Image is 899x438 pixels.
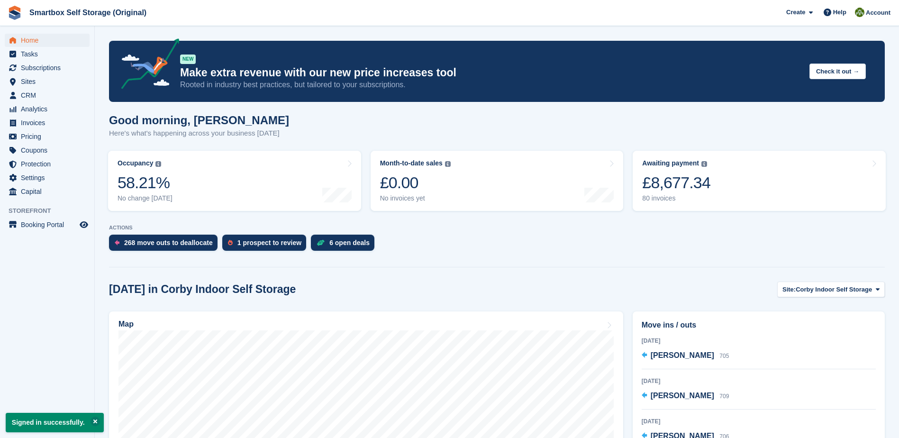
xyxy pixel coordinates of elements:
[118,194,173,202] div: No change [DATE]
[5,34,90,47] a: menu
[642,319,876,331] h2: Move ins / outs
[113,38,180,92] img: price-adjustments-announcement-icon-8257ccfd72463d97f412b2fc003d46551f7dbcb40ab6d574587a9cd5c0d94...
[642,377,876,385] div: [DATE]
[380,194,451,202] div: No invoices yet
[5,157,90,171] a: menu
[21,185,78,198] span: Capital
[5,61,90,74] a: menu
[109,235,222,255] a: 268 move outs to deallocate
[809,64,866,79] button: Check it out →
[777,282,885,297] button: Site: Corby Indoor Self Storage
[109,225,885,231] p: ACTIONS
[118,159,153,167] div: Occupancy
[5,171,90,184] a: menu
[5,185,90,198] a: menu
[5,116,90,129] a: menu
[21,116,78,129] span: Invoices
[21,157,78,171] span: Protection
[317,239,325,246] img: deal-1b604bf984904fb50ccaf53a9ad4b4a5d6e5aea283cecdc64d6e3604feb123c2.svg
[796,285,872,294] span: Corby Indoor Self Storage
[380,173,451,192] div: £0.00
[833,8,846,17] span: Help
[108,151,361,211] a: Occupancy 58.21% No change [DATE]
[78,219,90,230] a: Preview store
[5,102,90,116] a: menu
[6,413,104,432] p: Signed in successfully.
[21,61,78,74] span: Subscriptions
[329,239,370,246] div: 6 open deals
[5,89,90,102] a: menu
[118,173,173,192] div: 58.21%
[719,353,729,359] span: 705
[719,393,729,400] span: 709
[118,320,134,328] h2: Map
[642,159,699,167] div: Awaiting payment
[109,128,289,139] p: Here's what's happening across your business [DATE]
[228,240,233,246] img: prospect-51fa495bee0391a8d652442698ab0144808aea92771e9ea1ae160a38d050c398.svg
[380,159,443,167] div: Month-to-date sales
[21,47,78,61] span: Tasks
[651,392,714,400] span: [PERSON_NAME]
[642,337,876,345] div: [DATE]
[21,171,78,184] span: Settings
[701,161,707,167] img: icon-info-grey-7440780725fd019a000dd9b08b2336e03edf1995a4989e88bcd33f0948082b44.svg
[26,5,150,20] a: Smartbox Self Storage (Original)
[786,8,805,17] span: Create
[311,235,379,255] a: 6 open deals
[155,161,161,167] img: icon-info-grey-7440780725fd019a000dd9b08b2336e03edf1995a4989e88bcd33f0948082b44.svg
[642,173,710,192] div: £8,677.34
[237,239,301,246] div: 1 prospect to review
[782,285,796,294] span: Site:
[633,151,886,211] a: Awaiting payment £8,677.34 80 invoices
[222,235,311,255] a: 1 prospect to review
[5,144,90,157] a: menu
[866,8,890,18] span: Account
[855,8,864,17] img: Caren Ingold
[5,218,90,231] a: menu
[371,151,624,211] a: Month-to-date sales £0.00 No invoices yet
[5,130,90,143] a: menu
[109,114,289,127] h1: Good morning, [PERSON_NAME]
[21,89,78,102] span: CRM
[8,6,22,20] img: stora-icon-8386f47178a22dfd0bd8f6a31ec36ba5ce8667c1dd55bd0f319d3a0aa187defe.svg
[445,161,451,167] img: icon-info-grey-7440780725fd019a000dd9b08b2336e03edf1995a4989e88bcd33f0948082b44.svg
[21,130,78,143] span: Pricing
[642,417,876,426] div: [DATE]
[124,239,213,246] div: 268 move outs to deallocate
[109,283,296,296] h2: [DATE] in Corby Indoor Self Storage
[642,390,729,402] a: [PERSON_NAME] 709
[651,351,714,359] span: [PERSON_NAME]
[21,75,78,88] span: Sites
[180,80,802,90] p: Rooted in industry best practices, but tailored to your subscriptions.
[21,34,78,47] span: Home
[642,350,729,362] a: [PERSON_NAME] 705
[5,75,90,88] a: menu
[642,194,710,202] div: 80 invoices
[180,55,196,64] div: NEW
[9,206,94,216] span: Storefront
[5,47,90,61] a: menu
[21,144,78,157] span: Coupons
[180,66,802,80] p: Make extra revenue with our new price increases tool
[21,218,78,231] span: Booking Portal
[115,240,119,246] img: move_outs_to_deallocate_icon-f764333ba52eb49d3ac5e1228854f67142a1ed5810a6f6cc68b1a99e826820c5.svg
[21,102,78,116] span: Analytics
